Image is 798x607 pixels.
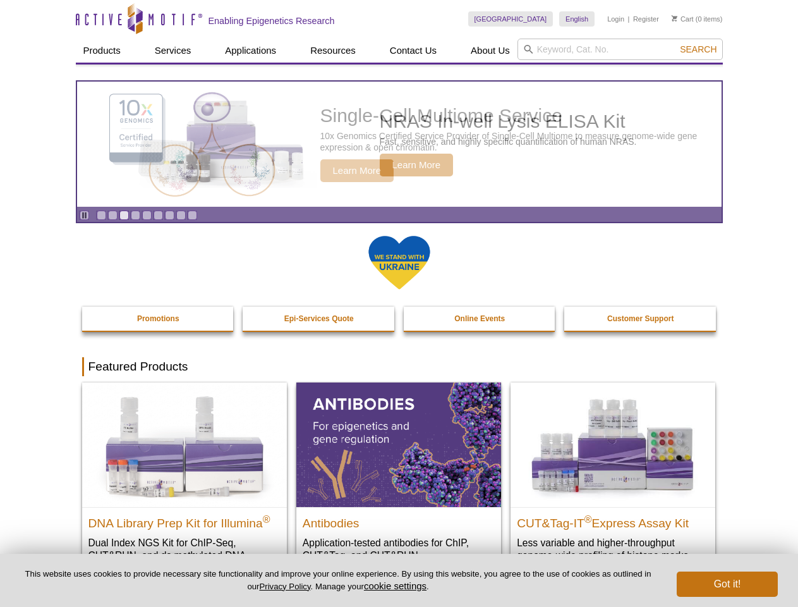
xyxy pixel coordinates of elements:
button: Search [676,44,720,55]
img: CUT&Tag-IT® Express Assay Kit [511,383,715,506]
strong: Promotions [137,314,179,323]
a: Contact Us [382,39,444,63]
p: Dual Index NGS Kit for ChIP-Seq, CUT&RUN, and ds methylated DNA assays. [88,536,281,575]
img: Your Cart [672,15,677,21]
li: (0 items) [672,11,723,27]
img: Single-Cell Multiome Service [97,87,287,202]
p: This website uses cookies to provide necessary site functionality and improve your online experie... [20,568,656,592]
a: Go to slide 6 [154,211,163,220]
input: Keyword, Cat. No. [517,39,723,60]
a: Online Events [404,307,557,331]
a: Resources [303,39,363,63]
h2: DNA Library Prep Kit for Illumina [88,511,281,530]
a: Go to slide 7 [165,211,174,220]
a: Services [147,39,199,63]
img: DNA Library Prep Kit for Illumina [82,383,287,506]
span: Search [680,44,716,54]
a: Toggle autoplay [80,211,89,220]
h2: Enabling Epigenetics Research [209,15,335,27]
p: Less variable and higher-throughput genome-wide profiling of histone marks​. [517,536,709,562]
a: Epi-Services Quote [243,307,396,331]
a: English [559,11,595,27]
a: CUT&Tag-IT® Express Assay Kit CUT&Tag-IT®Express Assay Kit Less variable and higher-throughput ge... [511,383,715,574]
sup: ® [584,513,592,524]
li: | [628,11,630,27]
a: About Us [463,39,517,63]
a: Login [607,15,624,23]
a: Go to slide 5 [142,211,152,220]
button: Got it! [677,572,778,597]
strong: Customer Support [607,314,674,323]
h2: Antibodies [303,511,495,530]
strong: Epi-Services Quote [284,314,354,323]
a: Register [633,15,659,23]
a: All Antibodies Antibodies Application-tested antibodies for ChIP, CUT&Tag, and CUT&RUN. [296,383,501,574]
h2: CUT&Tag-IT Express Assay Kit [517,511,709,530]
a: Cart [672,15,694,23]
a: Go to slide 8 [176,211,186,220]
sup: ® [263,513,270,524]
a: Go to slide 9 [188,211,197,220]
span: Learn More [320,159,394,182]
a: Products [76,39,128,63]
a: Go to slide 2 [108,211,118,220]
strong: Online Events [454,314,505,323]
a: [GEOGRAPHIC_DATA] [468,11,553,27]
h2: Featured Products [82,357,716,376]
p: 10x Genomics Certified Service Provider of Single-Cell Multiome to measure genome-wide gene expre... [320,130,715,153]
a: Go to slide 1 [97,211,106,220]
a: Go to slide 4 [131,211,140,220]
article: Single-Cell Multiome Service [77,82,722,207]
a: Customer Support [564,307,717,331]
img: We Stand With Ukraine [368,235,431,291]
button: cookie settings [364,580,426,591]
img: All Antibodies [296,383,501,506]
a: Single-Cell Multiome Service Single-Cell Multiome Service 10x Genomics Certified Service Provider... [77,82,722,207]
p: Application-tested antibodies for ChIP, CUT&Tag, and CUT&RUN. [303,536,495,562]
a: Go to slide 3 [119,211,129,220]
a: DNA Library Prep Kit for Illumina DNA Library Prep Kit for Illumina® Dual Index NGS Kit for ChIP-... [82,383,287,587]
a: Applications [217,39,284,63]
a: Promotions [82,307,235,331]
a: Privacy Policy [259,582,310,591]
h2: Single-Cell Multiome Service [320,106,715,125]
